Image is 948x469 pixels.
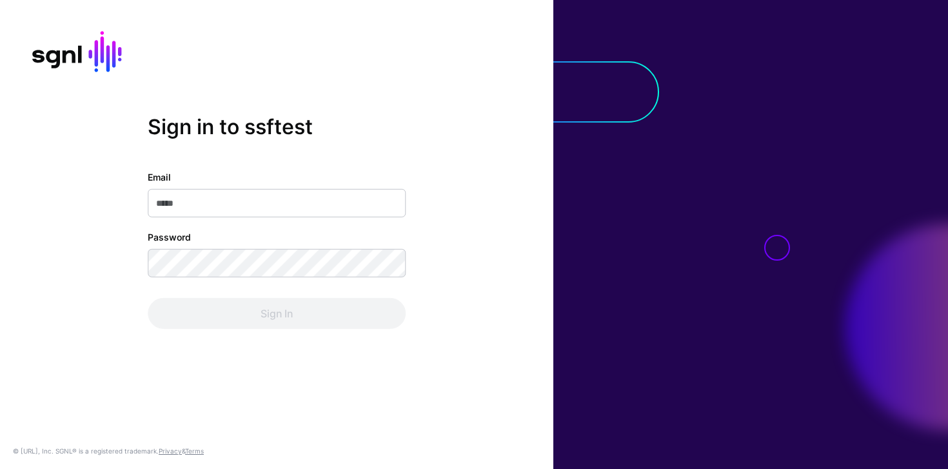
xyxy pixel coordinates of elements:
div: © [URL], Inc. SGNL® is a registered trademark. & [13,446,204,456]
h2: Sign in to ssftest [148,114,406,139]
a: Terms [185,447,204,455]
a: Privacy [159,447,182,455]
label: Password [148,230,191,244]
label: Email [148,170,171,184]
